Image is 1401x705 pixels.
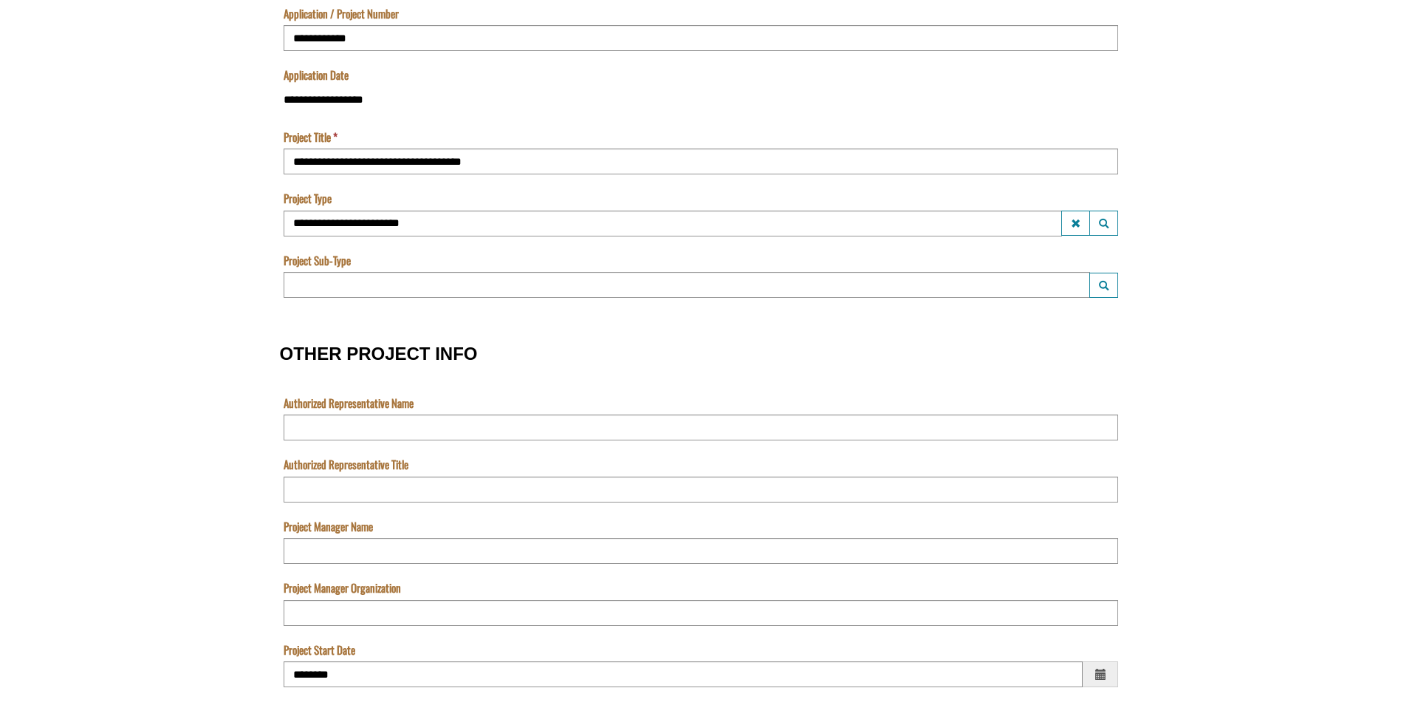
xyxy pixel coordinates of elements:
[4,81,713,107] input: Name
[1089,211,1118,236] button: Project Type Launch lookup modal
[284,457,408,472] label: Authorized Representative Title
[284,149,1118,174] input: Project Title
[4,19,713,45] input: Program is a required field.
[284,6,399,21] label: Application / Project Number
[1061,211,1090,236] button: Project Type Clear lookup field
[284,580,401,596] label: Project Manager Organization
[284,272,1090,298] input: Project Sub-Type
[284,129,338,145] label: Project Title
[284,191,332,206] label: Project Type
[1089,273,1118,298] button: Project Sub-Type Launch lookup modal
[284,67,349,83] label: Application Date
[284,253,351,268] label: Project Sub-Type
[284,395,414,411] label: Authorized Representative Name
[4,19,713,92] textarea: Acknowledgement
[284,211,1062,236] input: Project Type
[1083,661,1118,687] span: Choose a date
[280,344,1122,364] h3: OTHER PROJECT INFO
[284,642,355,658] label: Project Start Date
[284,519,373,534] label: Project Manager Name
[4,61,32,77] label: The name of the custom entity.
[4,123,92,139] label: Submissions Due Date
